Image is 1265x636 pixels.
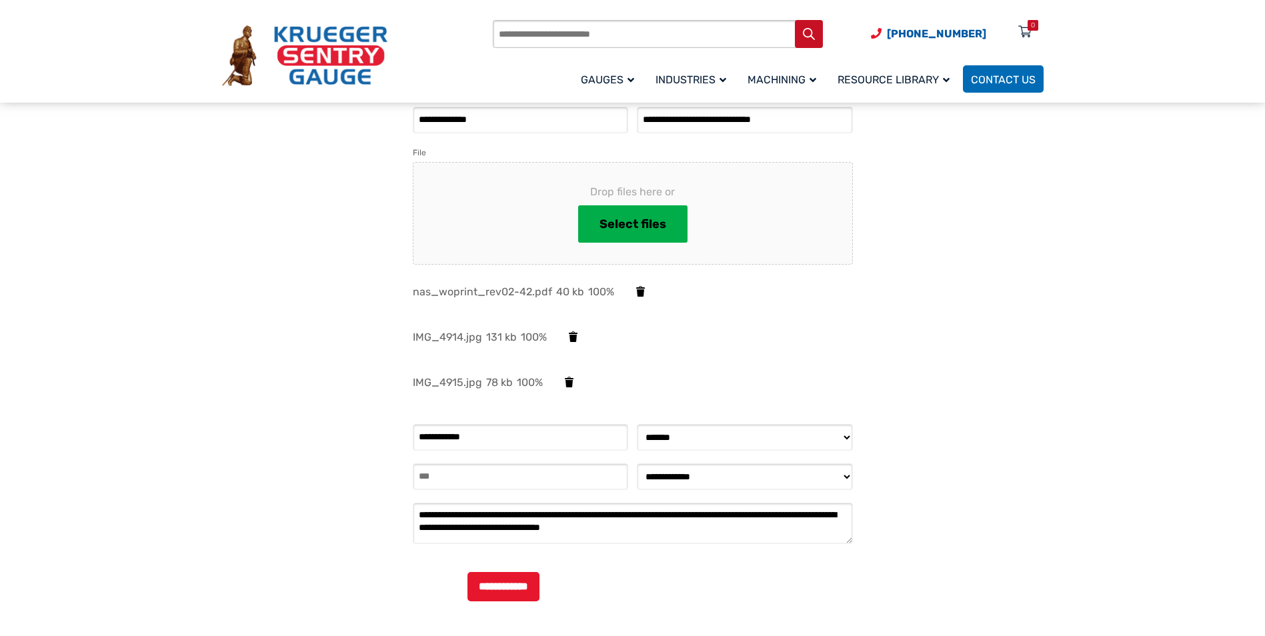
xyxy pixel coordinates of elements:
span: Contact Us [971,73,1036,86]
a: Industries [648,63,740,95]
div: 0 [1031,20,1035,31]
a: Phone Number (920) 434-8860 [871,25,986,42]
span: IMG_4914.jpg [413,331,482,343]
span: Resource Library [838,73,950,86]
label: File [413,146,426,159]
span: 131 kb [482,331,521,343]
span: Industries [656,73,726,86]
a: Contact Us [963,65,1044,93]
img: Krueger Sentry Gauge [222,25,387,87]
a: Machining [740,63,830,95]
span: Drop files here or [435,184,831,200]
span: 40 kb [552,285,588,298]
span: 100% [521,331,547,343]
span: [PHONE_NUMBER] [887,27,986,40]
span: Machining [748,73,816,86]
span: nas_woprint_rev02-42.pdf [413,285,552,298]
span: 100% [588,285,614,298]
span: Gauges [581,73,634,86]
a: Resource Library [830,63,963,95]
button: select files, file [578,205,688,243]
a: Gauges [573,63,648,95]
span: IMG_4915.jpg [413,376,482,389]
span: 78 kb [482,376,517,389]
span: 100% [517,376,543,389]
